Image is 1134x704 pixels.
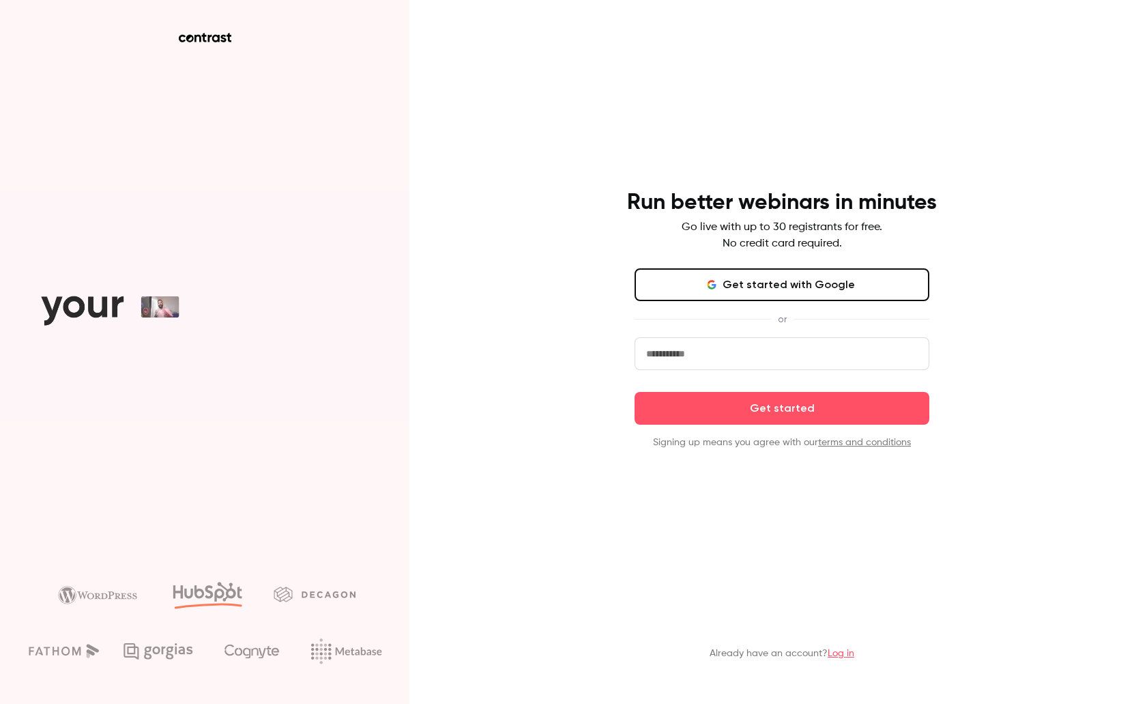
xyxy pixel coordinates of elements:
[274,587,355,602] img: decagon
[682,219,882,252] p: Go live with up to 30 registrants for free. No credit card required.
[771,312,794,326] span: or
[710,647,854,660] p: Already have an account?
[635,436,929,449] p: Signing up means you agree with our
[627,189,937,216] h4: Run better webinars in minutes
[635,268,929,301] button: Get started with Google
[635,392,929,425] button: Get started
[828,649,854,658] a: Log in
[818,438,911,447] a: terms and conditions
